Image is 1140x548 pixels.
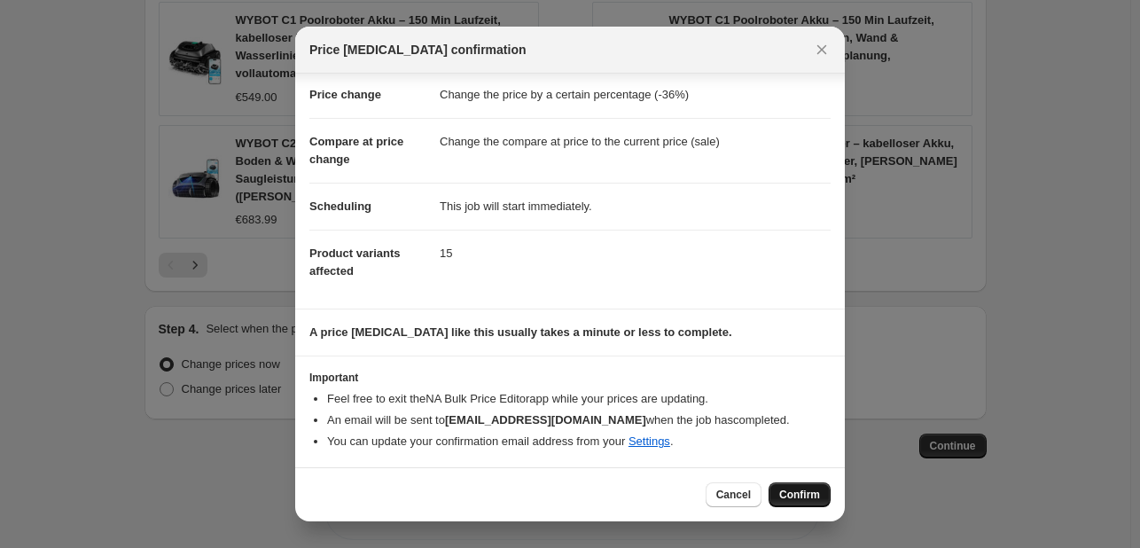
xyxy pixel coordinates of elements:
[309,135,403,166] span: Compare at price change
[309,247,401,278] span: Product variants affected
[327,390,831,408] li: Feel free to exit the NA Bulk Price Editor app while your prices are updating.
[309,371,831,385] h3: Important
[440,230,831,277] dd: 15
[309,200,371,213] span: Scheduling
[809,37,834,62] button: Close
[309,325,732,339] b: A price [MEDICAL_DATA] like this usually takes a minute or less to complete.
[440,118,831,165] dd: Change the compare at price to the current price (sale)
[769,482,831,507] button: Confirm
[445,413,646,427] b: [EMAIL_ADDRESS][DOMAIN_NAME]
[327,433,831,450] li: You can update your confirmation email address from your .
[327,411,831,429] li: An email will be sent to when the job has completed .
[629,434,670,448] a: Settings
[706,482,761,507] button: Cancel
[716,488,751,502] span: Cancel
[309,88,381,101] span: Price change
[779,488,820,502] span: Confirm
[440,72,831,118] dd: Change the price by a certain percentage (-36%)
[440,183,831,230] dd: This job will start immediately.
[309,41,527,59] span: Price [MEDICAL_DATA] confirmation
